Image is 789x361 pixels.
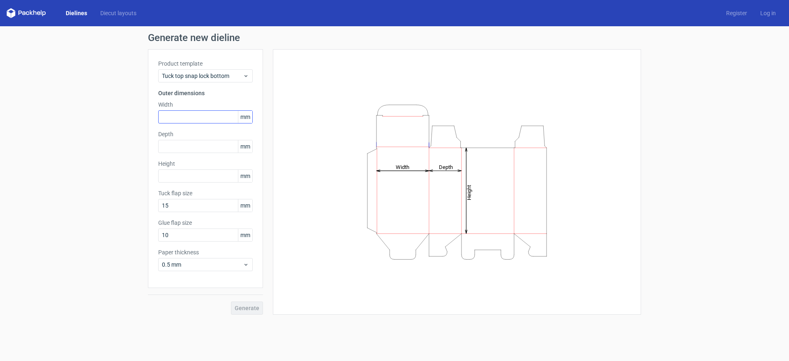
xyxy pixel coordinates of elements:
label: Tuck flap size [158,189,253,197]
label: Depth [158,130,253,138]
label: Glue flap size [158,219,253,227]
tspan: Height [466,185,472,200]
span: mm [238,140,252,153]
span: 0.5 mm [162,260,243,269]
a: Register [720,9,754,17]
span: mm [238,170,252,182]
label: Width [158,101,253,109]
span: mm [238,229,252,241]
a: Log in [754,9,782,17]
a: Dielines [59,9,94,17]
label: Paper thickness [158,248,253,256]
h3: Outer dimensions [158,89,253,97]
a: Diecut layouts [94,9,143,17]
label: Height [158,160,253,168]
span: Tuck top snap lock bottom [162,72,243,80]
span: mm [238,199,252,212]
label: Product template [158,59,253,68]
tspan: Width [396,164,409,170]
span: mm [238,111,252,123]
h1: Generate new dieline [148,33,641,43]
tspan: Depth [439,164,453,170]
